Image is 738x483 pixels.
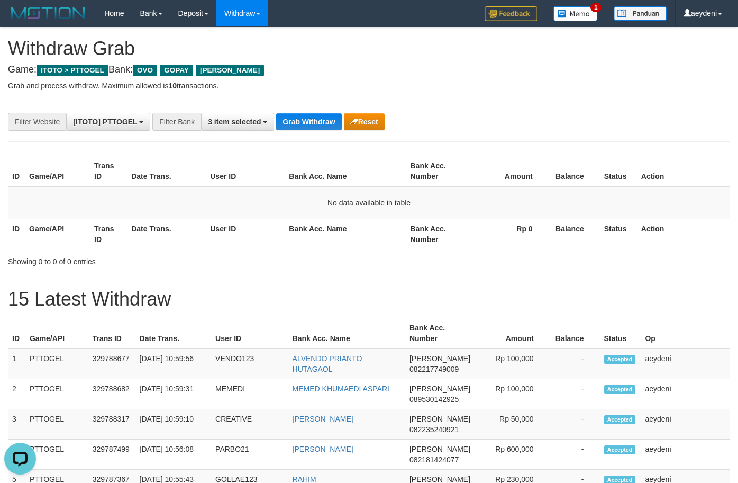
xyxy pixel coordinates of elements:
td: PARBO21 [211,440,288,470]
td: aeydeni [641,348,730,379]
th: Bank Acc. Number [405,318,475,348]
span: Copy 082235240921 to clipboard [409,425,459,434]
td: Rp 100,000 [475,379,550,409]
th: Op [641,318,730,348]
h1: Withdraw Grab [8,38,730,59]
th: Trans ID [90,219,127,249]
td: 329787499 [88,440,135,470]
span: Copy 089530142925 to clipboard [409,395,459,404]
span: [ITOTO] PTTOGEL [73,118,137,126]
th: Status [600,156,637,186]
span: Accepted [604,355,636,364]
span: Copy 082181424077 to clipboard [409,455,459,464]
td: - [550,409,600,440]
span: Accepted [604,415,636,424]
th: Action [637,156,730,186]
p: Grab and process withdraw. Maximum allowed is transactions. [8,80,730,91]
th: Date Trans. [127,219,206,249]
th: Bank Acc. Number [406,219,471,249]
span: [PERSON_NAME] [409,384,470,393]
div: Filter Bank [152,113,201,131]
th: Bank Acc. Name [285,219,406,249]
button: Open LiveChat chat widget [4,4,36,36]
img: panduan.png [614,6,667,21]
img: MOTION_logo.png [8,5,88,21]
td: [DATE] 10:59:31 [135,379,212,409]
span: [PERSON_NAME] [409,445,470,453]
button: [ITOTO] PTTOGEL [66,113,150,131]
span: [PERSON_NAME] [409,354,470,363]
td: aeydeni [641,409,730,440]
th: Bank Acc. Name [288,318,405,348]
span: GOPAY [160,65,193,76]
th: User ID [206,156,285,186]
th: User ID [211,318,288,348]
th: User ID [206,219,285,249]
span: [PERSON_NAME] [409,415,470,423]
a: MEMED KHUMAEDI ASPARI [293,384,389,393]
th: Game/API [25,156,90,186]
td: MEMEDI [211,379,288,409]
td: [DATE] 10:59:56 [135,348,212,379]
a: ALVENDO PRIANTO HUTAGAOL [293,354,362,373]
span: Copy 082217749009 to clipboard [409,365,459,373]
td: CREATIVE [211,409,288,440]
th: Action [637,219,730,249]
span: 1 [590,3,602,12]
th: ID [8,318,25,348]
span: [PERSON_NAME] [196,65,264,76]
th: Status [600,318,641,348]
th: Trans ID [88,318,135,348]
button: 3 item selected [201,113,274,131]
th: Status [600,219,637,249]
td: 1 [8,348,25,379]
td: - [550,348,600,379]
th: Amount [471,156,549,186]
td: PTTOGEL [25,379,88,409]
span: Accepted [604,445,636,454]
td: PTTOGEL [25,409,88,440]
td: 2 [8,379,25,409]
td: - [550,440,600,470]
th: Balance [549,219,600,249]
th: Game/API [25,219,90,249]
span: ITOTO > PTTOGEL [37,65,108,76]
th: ID [8,156,25,186]
span: 3 item selected [208,118,261,126]
img: Button%20Memo.svg [553,6,598,21]
h4: Game: Bank: [8,65,730,75]
th: Amount [475,318,550,348]
td: 329788677 [88,348,135,379]
td: 329788682 [88,379,135,409]
th: Trans ID [90,156,127,186]
button: Grab Withdraw [276,113,341,130]
img: Feedback.jpg [485,6,537,21]
td: aeydeni [641,379,730,409]
td: VENDO123 [211,348,288,379]
th: Balance [549,156,600,186]
td: Rp 100,000 [475,348,550,379]
td: Rp 50,000 [475,409,550,440]
a: [PERSON_NAME] [293,445,353,453]
a: [PERSON_NAME] [293,415,353,423]
td: 3 [8,409,25,440]
th: Bank Acc. Name [285,156,406,186]
td: 329788317 [88,409,135,440]
button: Reset [344,113,385,130]
td: Rp 600,000 [475,440,550,470]
th: Date Trans. [127,156,206,186]
td: [DATE] 10:56:08 [135,440,212,470]
td: PTTOGEL [25,348,88,379]
th: Bank Acc. Number [406,156,471,186]
div: Filter Website [8,113,66,131]
span: Accepted [604,385,636,394]
strong: 10 [168,82,177,90]
th: Balance [550,318,600,348]
h1: 15 Latest Withdraw [8,289,730,310]
td: aeydeni [641,440,730,470]
span: OVO [133,65,157,76]
td: - [550,379,600,409]
th: Date Trans. [135,318,212,348]
th: Rp 0 [471,219,549,249]
div: Showing 0 to 0 of 0 entries [8,252,299,267]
